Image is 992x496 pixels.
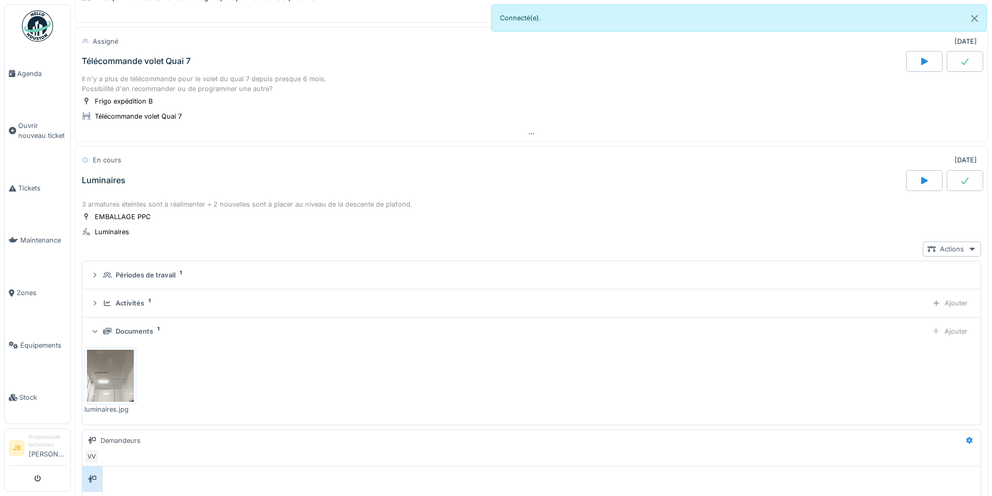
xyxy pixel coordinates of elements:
[82,74,981,94] div: Il n'y a plus de télécommande pour le volet du quai 7 depuis presque 6 mois. Possibilité d'en rec...
[95,96,153,106] div: Frigo expédition B
[116,270,175,280] div: Périodes de travail
[82,199,981,209] div: 3 armatures éteintes sont à réalimenter + 2 nouvelles sont à placer au niveau de la descente de p...
[95,212,150,222] div: EMBALLAGE PPC
[955,155,977,165] div: [DATE]
[5,162,70,214] a: Tickets
[9,433,66,466] a: JB Responsable technicien[PERSON_NAME]
[17,69,66,79] span: Agenda
[29,433,66,463] li: [PERSON_NAME]
[491,4,987,32] div: Connecté(e).
[86,294,976,313] summary: Activités1Ajouter
[18,121,66,141] span: Ouvrir nouveau ticket
[82,56,191,66] div: Télécommande volet Quai 7
[93,36,118,46] div: Assigné
[95,227,129,237] div: Luminaires
[116,298,144,308] div: Activités
[22,10,53,42] img: Badge_color-CXgf-gQk.svg
[19,392,66,402] span: Stock
[101,436,141,446] div: Demandeurs
[955,36,977,46] div: [DATE]
[18,183,66,193] span: Tickets
[17,288,66,298] span: Zones
[20,235,66,245] span: Maintenance
[95,111,182,121] div: Télécommande volet Quai 7
[5,47,70,100] a: Agenda
[93,155,121,165] div: En cours
[29,433,66,449] div: Responsable technicien
[963,5,986,32] button: Close
[116,326,153,336] div: Documents
[5,214,70,267] a: Maintenance
[82,175,125,185] div: Luminaires
[927,324,972,339] div: Ajouter
[87,350,134,402] img: n7fyi3rybevr4hwyluwzg4yq3u6c
[84,404,136,414] div: luminaires.jpg
[923,241,981,257] div: Actions
[86,322,976,341] summary: Documents1Ajouter
[86,265,976,285] summary: Périodes de travail1
[5,319,70,372] a: Équipements
[5,266,70,319] a: Zones
[5,100,70,162] a: Ouvrir nouveau ticket
[84,449,99,464] div: VV
[5,371,70,424] a: Stock
[20,340,66,350] span: Équipements
[927,296,972,311] div: Ajouter
[9,440,24,456] li: JB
